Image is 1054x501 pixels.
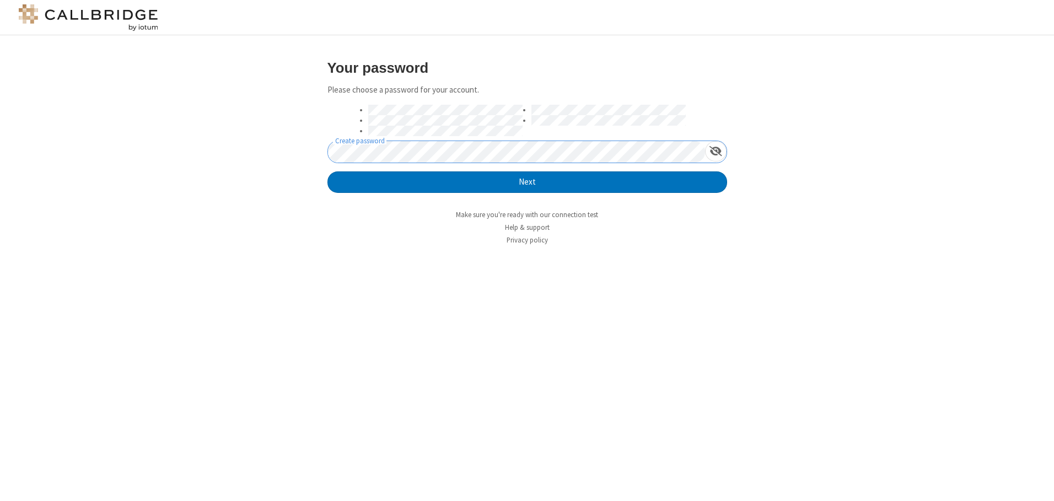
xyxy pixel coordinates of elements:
a: Help & support [505,223,550,232]
p: Please choose a password for your account. [327,84,727,96]
img: logo@2x.png [17,4,160,31]
h3: Your password [327,60,727,76]
button: Next [327,171,727,193]
input: Create password [328,141,705,163]
a: Make sure you're ready with our connection test [456,210,598,219]
a: Privacy policy [507,235,548,245]
div: Show password [705,141,727,161]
